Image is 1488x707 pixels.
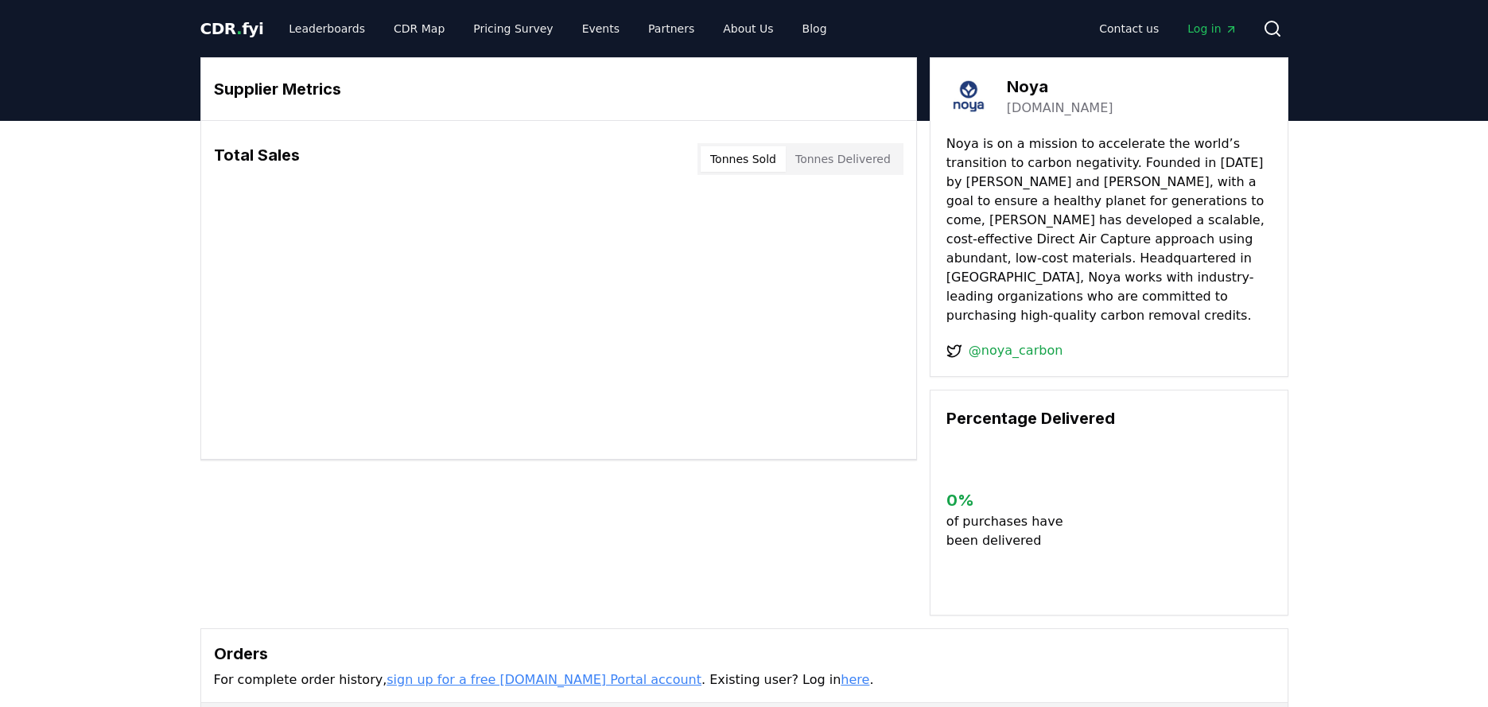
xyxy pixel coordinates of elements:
[946,74,991,118] img: Noya-logo
[701,146,786,172] button: Tonnes Sold
[946,488,1076,512] h3: 0 %
[214,143,300,175] h3: Total Sales
[1086,14,1249,43] nav: Main
[1086,14,1171,43] a: Contact us
[1007,75,1113,99] h3: Noya
[1175,14,1249,43] a: Log in
[1007,99,1113,118] a: [DOMAIN_NAME]
[946,406,1272,430] h3: Percentage Delivered
[569,14,632,43] a: Events
[200,17,264,40] a: CDR.fyi
[276,14,839,43] nav: Main
[214,670,1275,690] p: For complete order history, . Existing user? Log in .
[969,341,1063,360] a: @noya_carbon
[790,14,840,43] a: Blog
[1187,21,1237,37] span: Log in
[946,134,1272,325] p: Noya is on a mission to accelerate the world’s transition to carbon negativity. Founded in [DATE]...
[946,512,1076,550] p: of purchases have been delivered
[214,77,903,101] h3: Supplier Metrics
[276,14,378,43] a: Leaderboards
[214,642,1275,666] h3: Orders
[635,14,707,43] a: Partners
[381,14,457,43] a: CDR Map
[841,672,869,687] a: here
[710,14,786,43] a: About Us
[786,146,900,172] button: Tonnes Delivered
[387,672,701,687] a: sign up for a free [DOMAIN_NAME] Portal account
[236,19,242,38] span: .
[460,14,565,43] a: Pricing Survey
[200,19,264,38] span: CDR fyi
